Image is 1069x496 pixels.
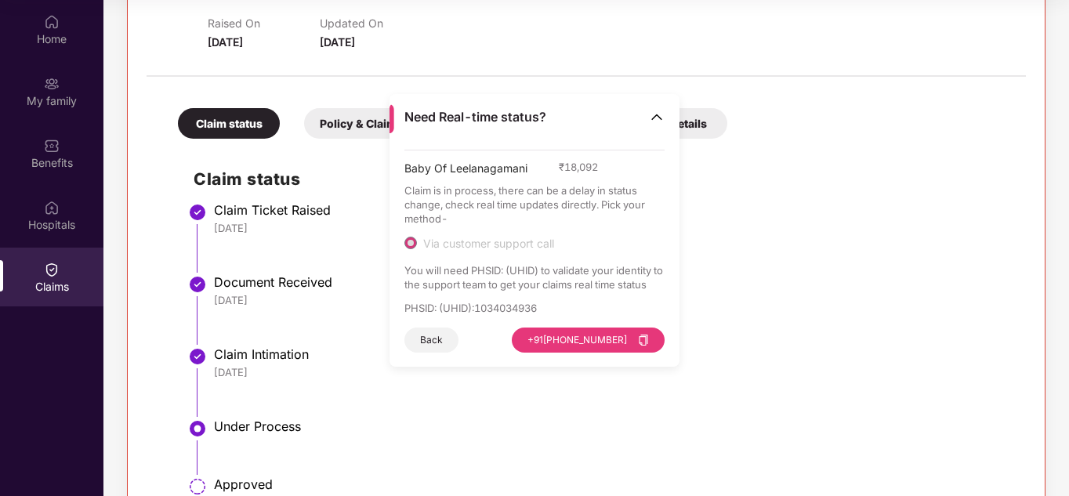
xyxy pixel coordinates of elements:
img: Toggle Icon [649,109,665,125]
div: Document Received [214,274,1010,290]
p: Updated On [320,16,432,30]
button: +91[PHONE_NUMBER]copy [512,328,665,353]
p: PHSID: (UHID) : 1034034936 [404,301,665,315]
img: svg+xml;base64,PHN2ZyBpZD0iU3RlcC1Eb25lLTMyeDMyIiB4bWxucz0iaHR0cDovL3d3dy53My5vcmcvMjAwMC9zdmciIH... [188,275,207,294]
img: svg+xml;base64,PHN2ZyBpZD0iQ2xhaW0iIHhtbG5zPSJodHRwOi8vd3d3LnczLm9yZy8yMDAwL3N2ZyIgd2lkdGg9IjIwIi... [44,262,60,277]
img: svg+xml;base64,PHN2ZyBpZD0iSG9tZSIgeG1sbnM9Imh0dHA6Ly93d3cudzMub3JnLzIwMDAvc3ZnIiB3aWR0aD0iMjAiIG... [44,14,60,30]
div: Claim Ticket Raised [214,202,1010,218]
img: svg+xml;base64,PHN2ZyBpZD0iU3RlcC1Eb25lLTMyeDMyIiB4bWxucz0iaHR0cDovL3d3dy53My5vcmcvMjAwMC9zdmciIH... [188,347,207,366]
span: Via customer support call [417,237,560,251]
span: [DATE] [208,35,243,49]
img: svg+xml;base64,PHN2ZyBpZD0iU3RlcC1Eb25lLTMyeDMyIiB4bWxucz0iaHR0cDovL3d3dy53My5vcmcvMjAwMC9zdmciIH... [188,203,207,222]
p: Claim is in process, there can be a delay in status change, check real time updates directly. Pic... [404,183,665,226]
div: Claim status [178,108,280,139]
span: copy [638,335,649,346]
div: Policy & Claim Details [304,108,451,139]
h2: Claim status [194,166,1010,192]
button: Back [404,328,458,353]
div: [DATE] [214,365,1010,379]
div: Under Process [214,418,1010,434]
div: [DATE] [214,293,1010,307]
span: Baby Of Leelanagamani [404,160,527,183]
img: svg+xml;base64,PHN2ZyBpZD0iSG9zcGl0YWxzIiB4bWxucz0iaHR0cDovL3d3dy53My5vcmcvMjAwMC9zdmciIHdpZHRoPS... [44,200,60,215]
div: Claim Intimation [214,346,1010,362]
p: You will need PHSID: (UHID) to validate your identity to the support team to get your claims real... [404,263,665,291]
div: Approved [214,476,1010,492]
span: Need Real-time status? [404,109,546,125]
img: svg+xml;base64,PHN2ZyBpZD0iU3RlcC1QZW5kaW5nLTMyeDMyIiB4bWxucz0iaHR0cDovL3d3dy53My5vcmcvMjAwMC9zdm... [188,477,207,496]
span: [DATE] [320,35,355,49]
img: svg+xml;base64,PHN2ZyBpZD0iU3RlcC1BY3RpdmUtMzJ4MzIiIHhtbG5zPSJodHRwOi8vd3d3LnczLm9yZy8yMDAwL3N2Zy... [188,419,207,438]
img: svg+xml;base64,PHN2ZyBpZD0iQmVuZWZpdHMiIHhtbG5zPSJodHRwOi8vd3d3LnczLm9yZy8yMDAwL3N2ZyIgd2lkdGg9Ij... [44,138,60,154]
p: Raised On [208,16,320,30]
div: [DATE] [214,221,1010,235]
span: ₹ 18,092 [559,160,598,174]
img: svg+xml;base64,PHN2ZyB3aWR0aD0iMjAiIGhlaWdodD0iMjAiIHZpZXdCb3g9IjAgMCAyMCAyMCIgZmlsbD0ibm9uZSIgeG... [44,76,60,92]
